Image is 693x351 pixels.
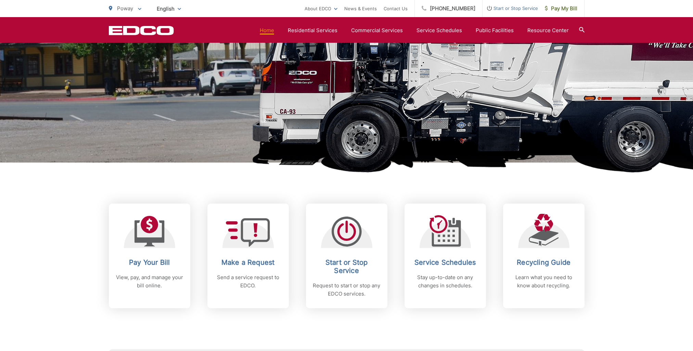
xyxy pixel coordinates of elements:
a: Recycling Guide Learn what you need to know about recycling. [503,204,585,308]
span: Poway [117,5,133,12]
a: Residential Services [288,26,337,35]
h2: Pay Your Bill [116,258,183,266]
a: Make a Request Send a service request to EDCO. [207,204,289,308]
a: Resource Center [527,26,569,35]
h2: Service Schedules [411,258,479,266]
a: Service Schedules [416,26,462,35]
h2: Make a Request [214,258,282,266]
a: Home [260,26,274,35]
p: View, pay, and manage your bill online. [116,273,183,290]
a: Commercial Services [351,26,403,35]
h2: Recycling Guide [510,258,578,266]
h2: Start or Stop Service [313,258,381,275]
a: EDCD logo. Return to the homepage. [109,26,174,35]
a: About EDCO [305,4,337,13]
p: Request to start or stop any EDCO services. [313,282,381,298]
p: Learn what you need to know about recycling. [510,273,578,290]
p: Send a service request to EDCO. [214,273,282,290]
span: Pay My Bill [545,4,577,13]
span: English [152,3,186,15]
p: Stay up-to-date on any changes in schedules. [411,273,479,290]
a: News & Events [344,4,377,13]
a: Service Schedules Stay up-to-date on any changes in schedules. [405,204,486,308]
a: Pay Your Bill View, pay, and manage your bill online. [109,204,190,308]
a: Contact Us [384,4,408,13]
a: Public Facilities [476,26,514,35]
